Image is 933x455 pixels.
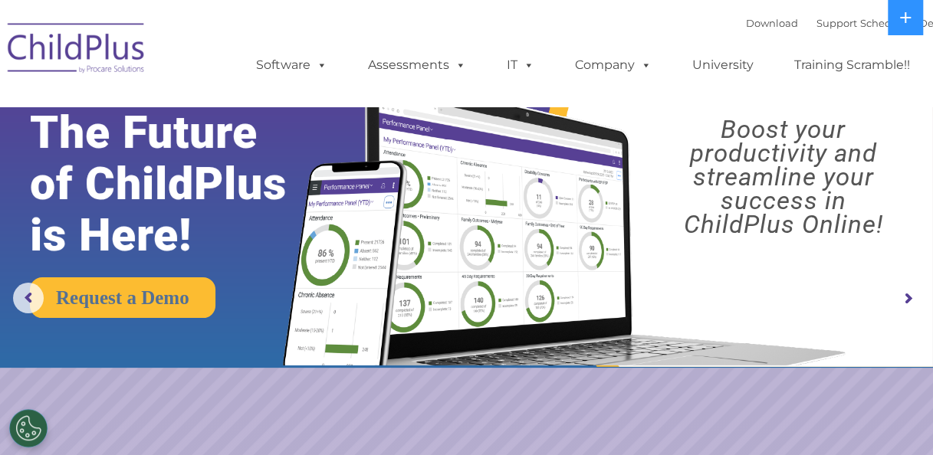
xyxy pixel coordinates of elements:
span: Last name [209,101,255,113]
a: Request a Demo [30,277,215,318]
rs-layer: Boost your productivity and streamline your success in ChildPlus Online! [645,117,922,236]
a: University [677,50,769,80]
a: Download [746,17,798,29]
button: Cookies Settings [9,409,48,447]
span: Phone number [209,164,274,175]
a: Training Scramble!! [779,50,925,80]
a: Software [241,50,343,80]
rs-layer: The Future of ChildPlus is Here! [30,106,328,260]
a: Company [560,50,667,80]
a: Assessments [353,50,481,80]
a: IT [491,50,550,80]
a: Support [816,17,857,29]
